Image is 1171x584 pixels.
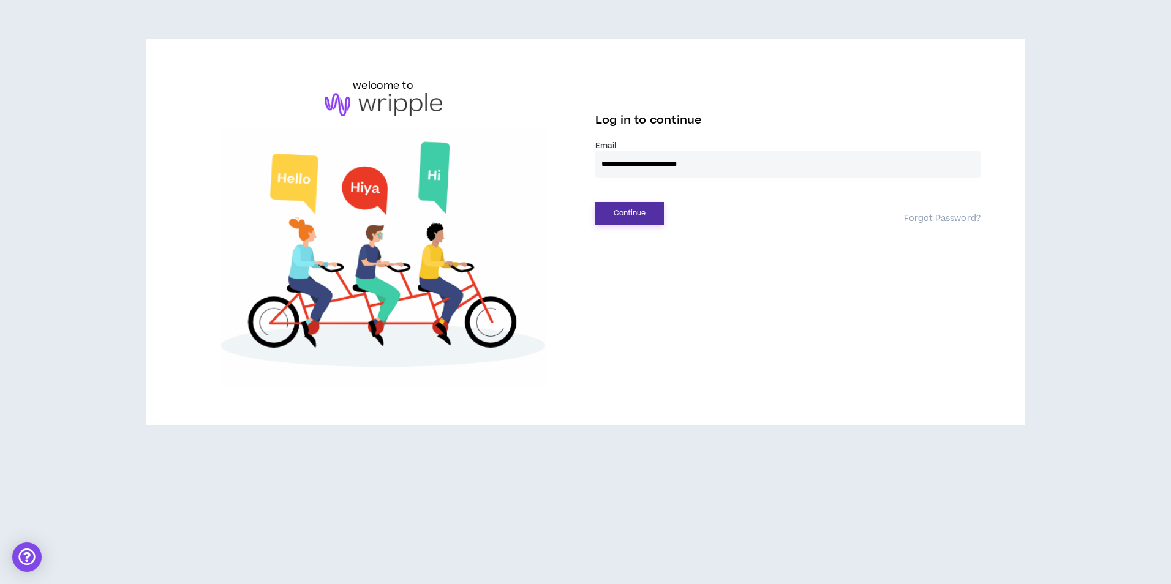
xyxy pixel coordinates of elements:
label: Email [595,140,981,151]
button: Continue [595,202,664,225]
span: Log in to continue [595,113,702,128]
img: Welcome to Wripple [190,129,576,387]
div: Open Intercom Messenger [12,542,42,572]
h6: welcome to [353,78,413,93]
a: Forgot Password? [904,213,981,225]
img: logo-brand.png [325,93,442,116]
